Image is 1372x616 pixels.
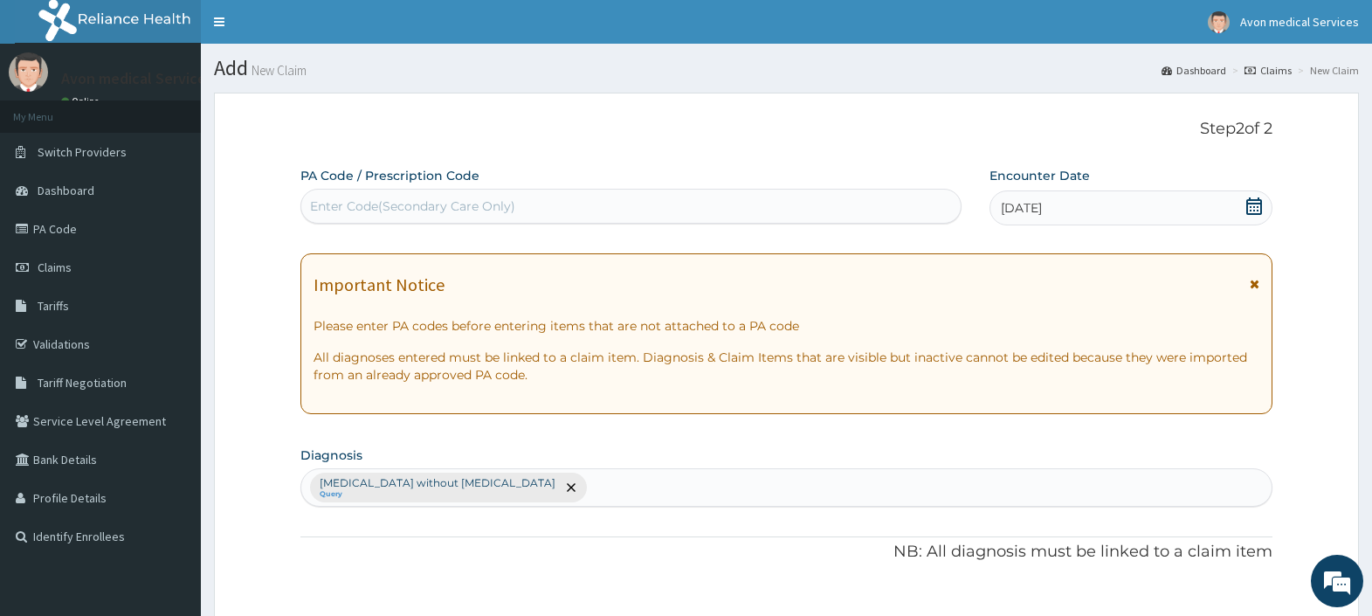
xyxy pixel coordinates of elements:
[300,167,479,184] label: PA Code / Prescription Code
[38,183,94,198] span: Dashboard
[300,120,1272,139] p: Step 2 of 2
[314,317,1259,335] p: Please enter PA codes before entering items that are not attached to a PA code
[320,476,555,490] p: [MEDICAL_DATA] without [MEDICAL_DATA]
[38,375,127,391] span: Tariff Negotiation
[38,144,127,160] span: Switch Providers
[1208,11,1230,33] img: User Image
[38,298,69,314] span: Tariffs
[38,260,72,275] span: Claims
[61,95,103,107] a: Online
[1162,63,1226,78] a: Dashboard
[1244,63,1292,78] a: Claims
[563,480,579,495] span: remove selection option
[989,167,1090,184] label: Encounter Date
[1001,199,1042,217] span: [DATE]
[9,52,48,92] img: User Image
[214,57,1359,80] h1: Add
[320,490,555,499] small: Query
[310,197,515,215] div: Enter Code(Secondary Care Only)
[314,349,1259,384] p: All diagnoses entered must be linked to a claim item. Diagnosis & Claim Items that are visible bu...
[314,275,445,294] h1: Important Notice
[1293,63,1359,78] li: New Claim
[61,71,213,87] p: Avon medical Services
[248,64,307,77] small: New Claim
[300,446,362,464] label: Diagnosis
[300,541,1272,564] p: NB: All diagnosis must be linked to a claim item
[1240,14,1359,30] span: Avon medical Services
